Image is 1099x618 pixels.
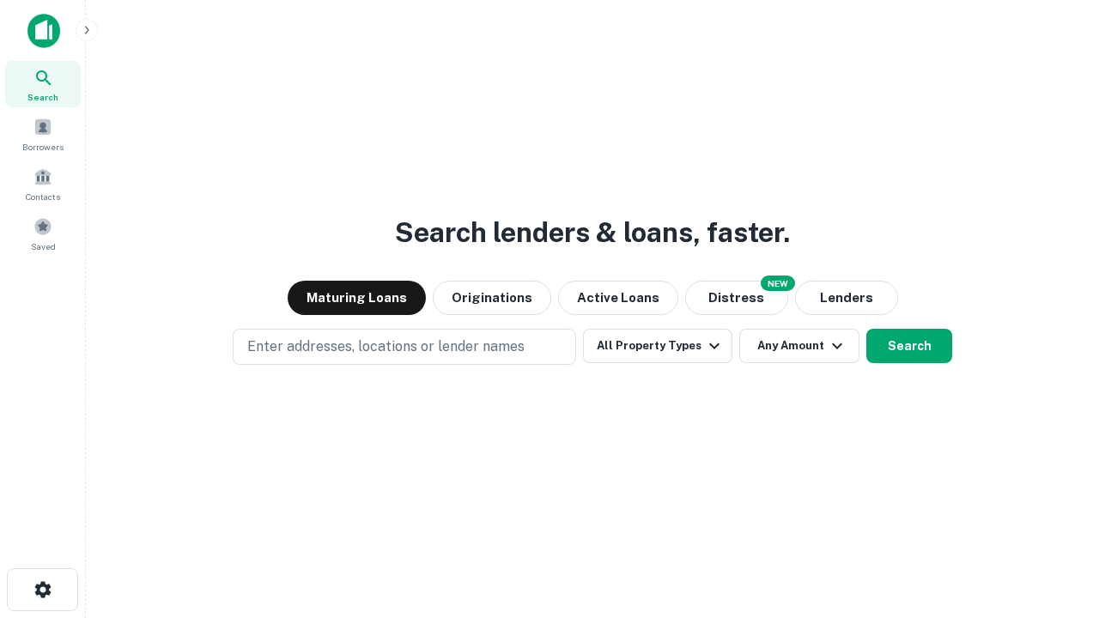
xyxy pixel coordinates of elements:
[395,212,790,253] h3: Search lenders & loans, faster.
[739,329,859,363] button: Any Amount
[233,329,576,365] button: Enter addresses, locations or lender names
[247,336,525,357] p: Enter addresses, locations or lender names
[5,210,81,257] a: Saved
[5,161,81,207] a: Contacts
[558,281,678,315] button: Active Loans
[31,239,56,253] span: Saved
[761,276,795,291] div: NEW
[26,190,60,203] span: Contacts
[5,111,81,157] a: Borrowers
[1013,481,1099,563] iframe: Chat Widget
[288,281,426,315] button: Maturing Loans
[866,329,952,363] button: Search
[27,14,60,48] img: capitalize-icon.png
[22,140,64,154] span: Borrowers
[5,61,81,107] a: Search
[433,281,551,315] button: Originations
[685,281,788,315] button: Search distressed loans with lien and other non-mortgage details.
[583,329,732,363] button: All Property Types
[27,90,58,104] span: Search
[795,281,898,315] button: Lenders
